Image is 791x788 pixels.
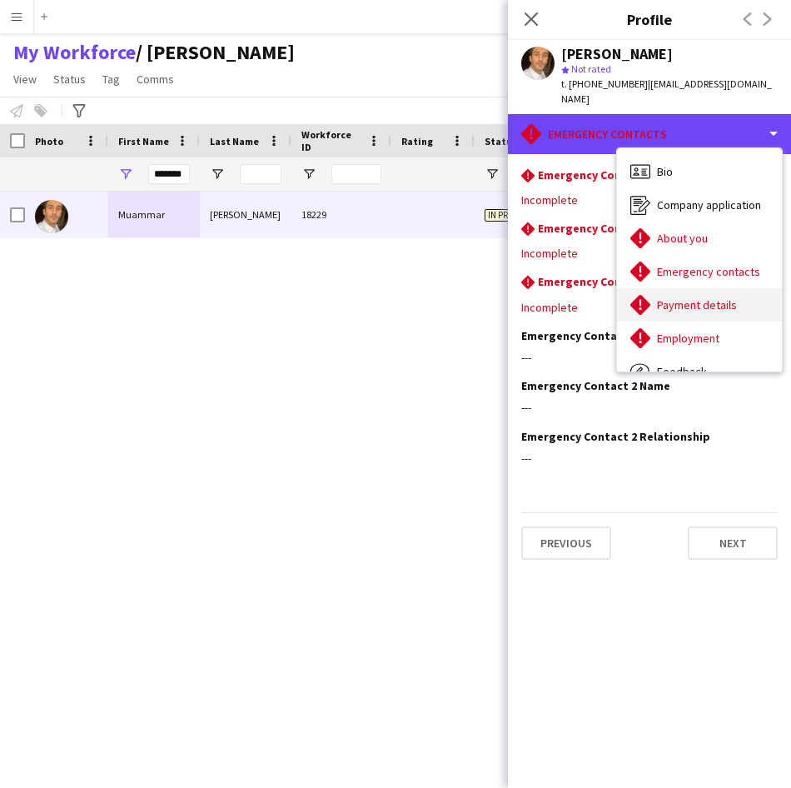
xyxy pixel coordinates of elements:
span: Status [53,72,86,87]
span: Waad Ziyarah [136,40,295,65]
span: Emergency contacts [657,264,760,279]
div: [PERSON_NAME] [200,192,291,237]
div: Emergency contacts [617,255,782,288]
button: Open Filter Menu [210,167,225,182]
div: Company application [617,188,782,222]
span: Not rated [571,62,611,75]
h3: Emergency Contact 2 Name [521,378,670,393]
h3: Emergency Contact 1 Number [538,167,705,182]
h3: Emergency Contact 2 Number [521,328,683,343]
span: Employment [657,331,719,346]
div: Incomplete [521,246,778,261]
span: Bio [657,164,673,179]
div: --- [521,400,778,415]
div: [PERSON_NAME] [561,47,673,62]
h3: Emergency Contact 1 Name [538,221,693,236]
span: About you [657,231,708,246]
a: View [7,68,43,90]
div: --- [521,451,778,466]
span: Tag [102,72,120,87]
span: Rating [401,135,433,147]
div: Bio [617,155,782,188]
span: Status [485,135,517,147]
input: Last Name Filter Input [240,164,281,184]
button: Open Filter Menu [485,167,500,182]
span: Workforce ID [301,128,361,153]
span: t. [PHONE_NUMBER] [561,77,648,90]
input: Workforce ID Filter Input [331,164,381,184]
span: Feedback [657,364,707,379]
button: Open Filter Menu [301,167,316,182]
div: Emergency contacts [508,114,791,154]
div: 18229 [291,192,391,237]
span: Payment details [657,297,737,312]
div: About you [617,222,782,255]
div: Incomplete [521,300,778,315]
div: Feedback [617,355,782,388]
a: Comms [130,68,181,90]
h3: Emergency Contact 2 Relationship [521,429,710,444]
a: My Workforce [13,40,136,65]
div: Incomplete [521,192,778,207]
img: Muammar AL Mansour [35,200,68,233]
button: Open Filter Menu [118,167,133,182]
app-action-btn: Advanced filters [69,101,89,121]
a: Tag [96,68,127,90]
span: Company application [657,197,761,212]
a: Status [47,68,92,90]
span: In progress [485,209,545,222]
h3: Emergency Contact 1 Relationship [538,274,733,289]
div: Employment [617,322,782,355]
div: --- [521,350,778,365]
span: Photo [35,135,63,147]
span: | [EMAIL_ADDRESS][DOMAIN_NAME] [561,77,772,105]
button: Next [688,526,778,560]
div: Payment details [617,288,782,322]
h3: Profile [508,8,791,30]
div: Muammar [108,192,200,237]
span: Last Name [210,135,259,147]
span: Comms [137,72,174,87]
span: View [13,72,37,87]
span: First Name [118,135,169,147]
input: First Name Filter Input [148,164,190,184]
button: Previous [521,526,611,560]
